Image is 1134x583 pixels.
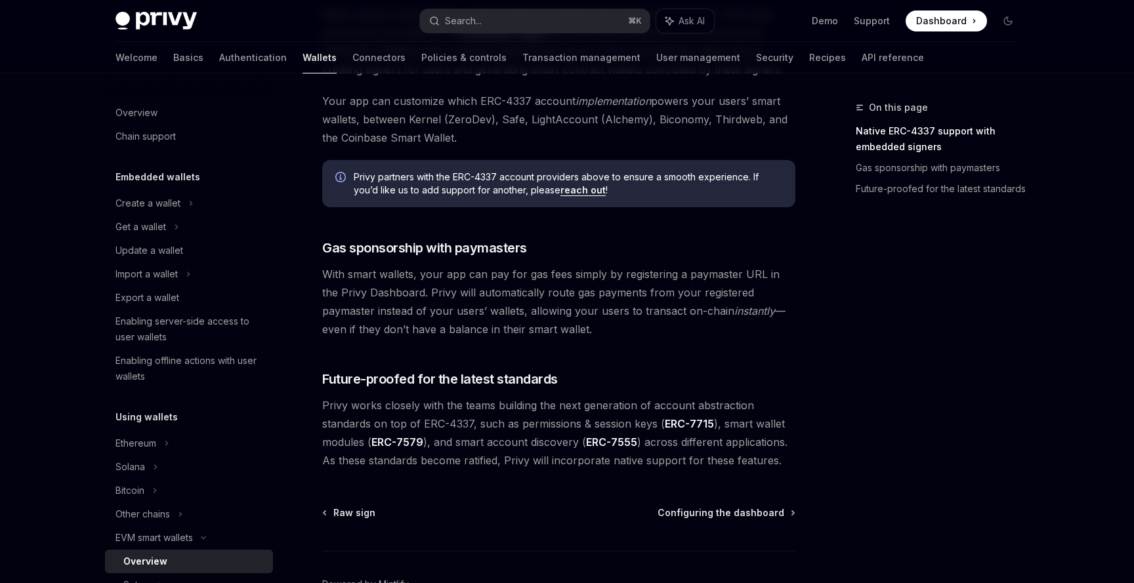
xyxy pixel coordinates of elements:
a: Wallets [303,42,337,73]
div: EVM smart wallets [115,530,193,546]
span: Future-proofed for the latest standards [322,370,558,388]
span: With smart wallets, your app can pay for gas fees simply by registering a paymaster URL in the Pr... [322,265,795,338]
span: Dashboard [916,14,967,28]
a: Transaction management [522,42,640,73]
span: Configuring the dashboard [658,506,784,519]
button: Ask AI [656,9,714,33]
a: Connectors [352,42,406,73]
a: Raw sign [324,506,375,519]
div: Import a wallet [115,266,178,282]
span: On this page [869,100,928,115]
span: ⌘ K [628,16,642,26]
div: Create a wallet [115,195,180,211]
span: Your app can customize which ERC-4337 account powers your users’ smart wallets, between Kernel (Z... [322,92,795,147]
a: Enabling offline actions with user wallets [105,349,273,388]
a: API reference [862,42,924,73]
h5: Using wallets [115,409,178,425]
a: Future-proofed for the latest standards [856,178,1029,199]
a: Dashboard [906,10,987,31]
a: Basics [173,42,203,73]
a: Overview [105,550,273,573]
div: Search... [445,13,482,29]
span: Gas sponsorship with paymasters [322,239,527,257]
a: reach out [560,184,606,196]
div: Chain support [115,129,176,144]
a: Security [756,42,793,73]
a: Gas sponsorship with paymasters [856,157,1029,178]
a: Chain support [105,125,273,148]
a: Recipes [809,42,846,73]
span: Ask AI [679,14,705,28]
em: instantly [734,304,775,317]
a: Overview [105,101,273,125]
span: Privy works closely with the teams building the next generation of account abstraction standards ... [322,396,795,470]
h5: Embedded wallets [115,169,200,185]
em: implementation [576,94,651,108]
a: Update a wallet [105,239,273,262]
a: ERC-7715 [665,417,714,431]
button: Toggle dark mode [997,10,1018,31]
div: Other chains [115,506,170,522]
div: Solana [115,459,145,475]
div: Overview [115,105,157,121]
div: Get a wallet [115,219,166,235]
a: Configuring the dashboard [658,506,794,519]
a: User management [656,42,740,73]
a: Welcome [115,42,157,73]
a: Enabling server-side access to user wallets [105,310,273,349]
a: ERC-7555 [586,435,637,449]
div: Ethereum [115,435,156,451]
svg: Info [335,172,348,185]
div: Update a wallet [115,243,183,258]
img: dark logo [115,12,197,30]
div: Export a wallet [115,290,179,306]
a: ERC-7579 [371,435,423,449]
span: Privy partners with the ERC-4337 account providers above to ensure a smooth experience. If you’d ... [354,171,782,197]
div: Bitcoin [115,483,144,498]
a: Policies & controls [421,42,507,73]
button: Search...⌘K [420,9,650,33]
div: Enabling server-side access to user wallets [115,313,265,345]
a: Demo [812,14,838,28]
div: Overview [123,553,167,569]
a: Native ERC-4337 support with embedded signers [856,121,1029,157]
span: Raw sign [333,506,375,519]
a: Authentication [219,42,287,73]
div: Enabling offline actions with user wallets [115,353,265,384]
a: Support [854,14,890,28]
a: Export a wallet [105,286,273,310]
